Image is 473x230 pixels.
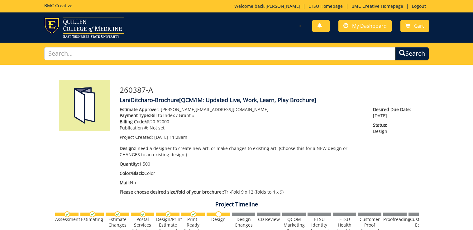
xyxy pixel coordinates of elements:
img: no [216,211,222,217]
a: [PERSON_NAME] [265,3,300,9]
div: Estimating [80,217,104,222]
img: Product featured image [59,80,110,131]
span: Project Created: [120,134,153,140]
span: Please choose desired size/fold of your brochure:: [120,189,224,195]
img: checkmark [89,211,95,217]
span: Estimate Approver: [120,106,160,112]
img: ETSU logo [44,17,124,38]
span: [DATE] 11:28am [154,134,187,140]
span: Publication #: [120,125,148,131]
div: Design [207,217,230,222]
p: 20-62000 [120,119,364,125]
span: Quantity: [120,161,139,167]
span: [QCM/IM: Updated Live, Work, Learn, Play Brochure] [179,96,316,104]
div: Estimate Changes [106,217,129,228]
img: checkmark [190,211,196,217]
span: Payment Type: [120,112,150,118]
a: BMC Creative Homepage [348,3,406,9]
p: Bill to Index / Grant # [120,112,364,119]
h3: 260387-A [120,86,414,94]
span: Not set [150,125,165,131]
h5: BMC Creative [44,3,72,8]
span: My Dashboard [352,22,387,29]
h4: Project Timeline [54,201,419,208]
span: Mail: [120,180,130,185]
input: Search... [44,47,395,60]
img: checkmark [115,211,121,217]
h4: LaniDitcharo-Brochure [120,97,414,103]
p: No [120,180,364,186]
p: I need a designer to create new art, or make changes to existing art. (Choose this for a NEW desi... [120,145,364,158]
img: checkmark [64,211,70,217]
span: Desired Due Date: [373,106,414,113]
a: Logout [409,3,429,9]
a: ETSU Homepage [305,3,346,9]
p: 1,500 [120,161,364,167]
div: Customer Edits [408,217,432,228]
div: Design Changes [232,217,255,228]
span: Status: [373,122,414,128]
div: CD Review [257,217,280,222]
p: Tri-Fold 9 x 12 (folds to 4 x 9) [120,189,364,195]
span: Cart [414,22,424,29]
p: Color [120,170,364,176]
img: checkmark [140,211,146,217]
img: checkmark [165,211,171,217]
p: Welcome back, ! | | | [234,3,429,9]
p: [PERSON_NAME][EMAIL_ADDRESS][DOMAIN_NAME] [120,106,364,113]
a: My Dashboard [338,20,392,32]
span: Design: [120,145,135,151]
a: Cart [400,20,429,32]
div: Proofreading [383,217,407,222]
button: Search [395,47,429,60]
p: Design [373,122,414,134]
span: Billing Code/#: [120,119,150,124]
p: [DATE] [373,106,414,119]
span: Color/Black: [120,170,144,176]
div: Assessment [55,217,79,222]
